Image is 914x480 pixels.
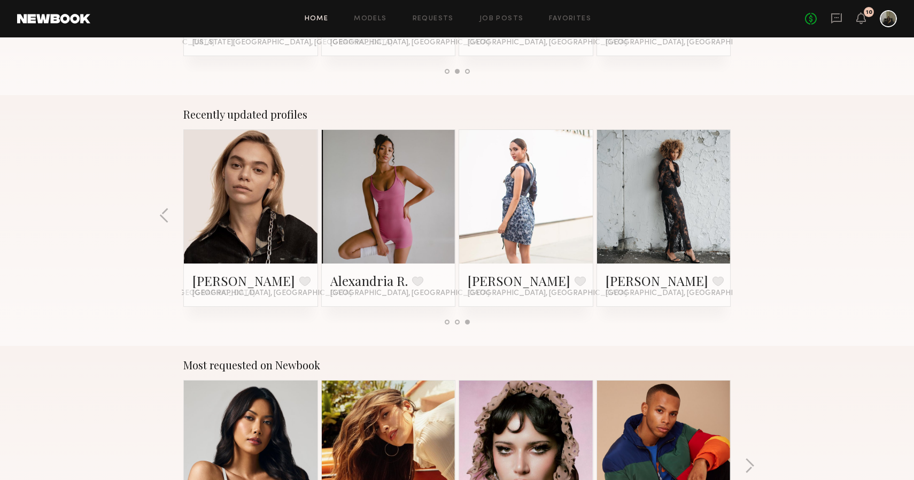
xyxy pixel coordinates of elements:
a: Home [305,16,329,22]
a: Models [354,16,386,22]
div: Recently updated profiles [183,108,731,121]
span: [GEOGRAPHIC_DATA], [GEOGRAPHIC_DATA] [330,289,490,298]
a: Requests [413,16,454,22]
span: [GEOGRAPHIC_DATA], [GEOGRAPHIC_DATA] [606,38,765,47]
a: Job Posts [479,16,524,22]
span: [GEOGRAPHIC_DATA], [GEOGRAPHIC_DATA] [606,289,765,298]
span: [GEOGRAPHIC_DATA], [GEOGRAPHIC_DATA] [468,289,627,298]
a: [PERSON_NAME] [606,272,708,289]
a: Favorites [549,16,591,22]
span: [GEOGRAPHIC_DATA], [GEOGRAPHIC_DATA] [330,38,490,47]
a: [PERSON_NAME] [192,272,295,289]
a: [PERSON_NAME] [468,272,570,289]
span: [GEOGRAPHIC_DATA], [GEOGRAPHIC_DATA] [192,289,352,298]
span: [US_STATE][GEOGRAPHIC_DATA], [GEOGRAPHIC_DATA] [192,38,392,47]
a: Alexandria R. [330,272,408,289]
div: Most requested on Newbook [183,359,731,371]
div: 10 [866,10,872,16]
span: [GEOGRAPHIC_DATA], [GEOGRAPHIC_DATA] [468,38,627,47]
